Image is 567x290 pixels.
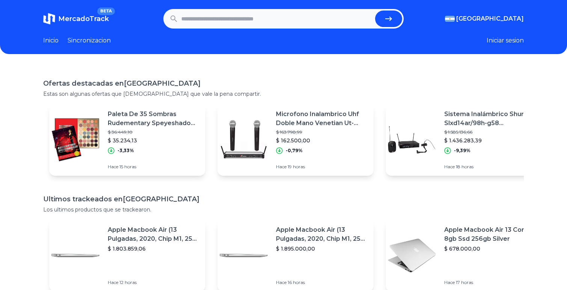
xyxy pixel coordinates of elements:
[454,148,470,154] p: -9,39%
[444,225,536,243] p: Apple Macbook Air 13 Core I5 8gb Ssd 256gb Silver
[97,8,115,15] span: BETA
[217,229,270,282] img: Featured image
[445,16,455,22] img: Argentina
[108,164,199,170] p: Hace 15 horas
[49,229,102,282] img: Featured image
[444,279,536,285] p: Hace 17 horas
[49,104,205,176] a: Featured imagePaleta De 35 Sombras Rudementary Speyeshadow Tonos Mates Y Satinados Book 7 Rude Co...
[108,110,199,128] p: Paleta De 35 Sombras Rudementary Speyeshadow Tonos Mates Y Satinados Book 7 Rude Cosmetics Origin...
[276,129,368,135] p: $ 163.798,99
[444,164,536,170] p: Hace 18 horas
[276,164,368,170] p: Hace 19 horas
[43,13,55,25] img: MercadoTrack
[108,245,199,252] p: $ 1.803.859,06
[43,194,524,204] h1: Ultimos trackeados en [GEOGRAPHIC_DATA]
[386,113,438,166] img: Featured image
[444,137,536,144] p: $ 1.436.283,39
[445,14,524,23] button: [GEOGRAPHIC_DATA]
[58,15,109,23] span: MercadoTrack
[286,148,303,154] p: -0,79%
[276,225,368,243] p: Apple Macbook Air (13 Pulgadas, 2020, Chip M1, 256 Gb De Ssd, 8 Gb De Ram) - Plata
[444,245,536,252] p: $ 678.000,00
[108,279,199,285] p: Hace 12 horas
[276,245,368,252] p: $ 1.895.000,00
[386,229,438,282] img: Featured image
[43,78,524,89] h1: Ofertas destacadas en [GEOGRAPHIC_DATA]
[456,14,524,23] span: [GEOGRAPHIC_DATA]
[108,137,199,144] p: $ 35.234,13
[68,36,111,45] a: Sincronizacion
[444,129,536,135] p: $ 1.585.136,66
[43,206,524,213] p: Los ultimos productos que se trackearon.
[276,110,368,128] p: Microfono Inalambrico Uhf Doble Mano Venetian Ut-832m
[487,36,524,45] button: Iniciar sesion
[108,225,199,243] p: Apple Macbook Air (13 Pulgadas, 2020, Chip M1, 256 Gb De Ssd, 8 Gb De Ram) - Plata
[217,104,374,176] a: Featured imageMicrofono Inalambrico Uhf Doble Mano Venetian Ut-832m$ 163.798,99$ 162.500,00-0,79%...
[43,90,524,98] p: Estas son algunas ofertas que [DEMOGRAPHIC_DATA] que vale la pena compartir.
[217,113,270,166] img: Featured image
[386,104,542,176] a: Featured imageSistema Inalámbrico Shure Slxd14ar/98h-g58 P/instrumento$ 1.585.136,66$ 1.436.283,3...
[49,113,102,166] img: Featured image
[444,110,536,128] p: Sistema Inalámbrico Shure Slxd14ar/98h-g58 P/instrumento
[276,137,368,144] p: $ 162.500,00
[276,279,368,285] p: Hace 16 horas
[118,148,134,154] p: -3,33%
[43,13,109,25] a: MercadoTrackBETA
[43,36,59,45] a: Inicio
[108,129,199,135] p: $ 36.449,10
